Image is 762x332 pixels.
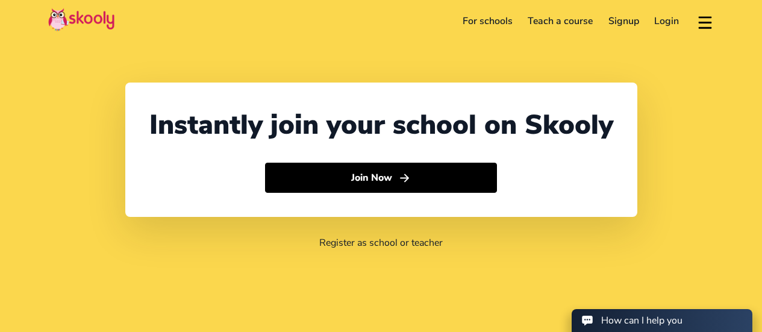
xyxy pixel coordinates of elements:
a: For schools [455,11,520,31]
a: Register as school or teacher [319,236,443,249]
button: menu outline [696,11,714,31]
button: Join Nowarrow forward outline [265,163,497,193]
div: Instantly join your school on Skooly [149,107,613,143]
ion-icon: arrow forward outline [398,172,411,184]
a: Signup [601,11,647,31]
a: Login [647,11,687,31]
a: Teach a course [520,11,601,31]
img: Skooly [48,8,114,31]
